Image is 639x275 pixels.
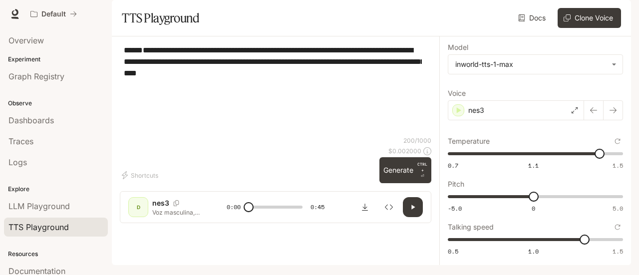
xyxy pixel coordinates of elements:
div: D [130,199,146,215]
p: Voz masculina, grave, con acento venezolano marcado. Debe sonar agresivo, con fuerza e intensidad... [152,208,203,217]
span: 1.1 [528,161,539,170]
p: CTRL + [417,161,427,173]
p: Voice [448,90,466,97]
button: Download audio [355,197,375,217]
span: 0.7 [448,161,458,170]
p: Default [41,10,66,18]
span: 1.5 [613,161,623,170]
span: 0.5 [448,247,458,256]
p: nes3 [152,198,169,208]
p: Pitch [448,181,464,188]
h1: TTS Playground [122,8,199,28]
button: Copy Voice ID [169,200,183,206]
p: nes3 [468,105,484,115]
button: All workspaces [26,4,81,24]
button: Reset to default [612,136,623,147]
button: GenerateCTRL +⏎ [379,157,431,183]
span: 0:45 [311,202,324,212]
span: 1.0 [528,247,539,256]
p: Talking speed [448,224,494,231]
a: Docs [516,8,550,28]
span: 1.5 [613,247,623,256]
button: Inspect [379,197,399,217]
p: Temperature [448,138,490,145]
div: inworld-tts-1-max [448,55,623,74]
button: Clone Voice [558,8,621,28]
p: Model [448,44,468,51]
span: -5.0 [448,204,462,213]
span: 0:00 [227,202,241,212]
div: inworld-tts-1-max [455,59,607,69]
p: ⏎ [417,161,427,179]
span: 0 [532,204,535,213]
button: Reset to default [612,222,623,233]
span: 5.0 [613,204,623,213]
button: Shortcuts [120,167,162,183]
